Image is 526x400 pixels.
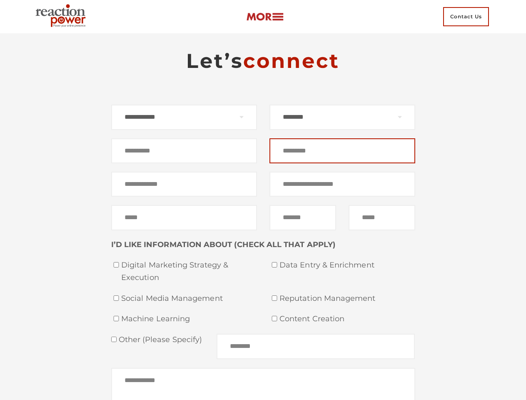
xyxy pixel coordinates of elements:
span: Other (please specify) [117,335,202,344]
span: Social Media Management [121,292,257,305]
img: more-btn.png [246,12,284,22]
span: Digital Marketing Strategy & Execution [121,259,257,284]
span: Contact Us [443,7,489,26]
span: Machine Learning [121,313,257,325]
h2: Let’s [111,48,415,73]
img: Executive Branding | Personal Branding Agency [32,2,92,32]
span: Reputation Management [279,292,415,305]
span: Content Creation [279,313,415,325]
strong: I’D LIKE INFORMATION ABOUT (CHECK ALL THAT APPLY) [111,240,336,249]
span: Data Entry & Enrichment [279,259,415,272]
span: connect [243,49,340,73]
